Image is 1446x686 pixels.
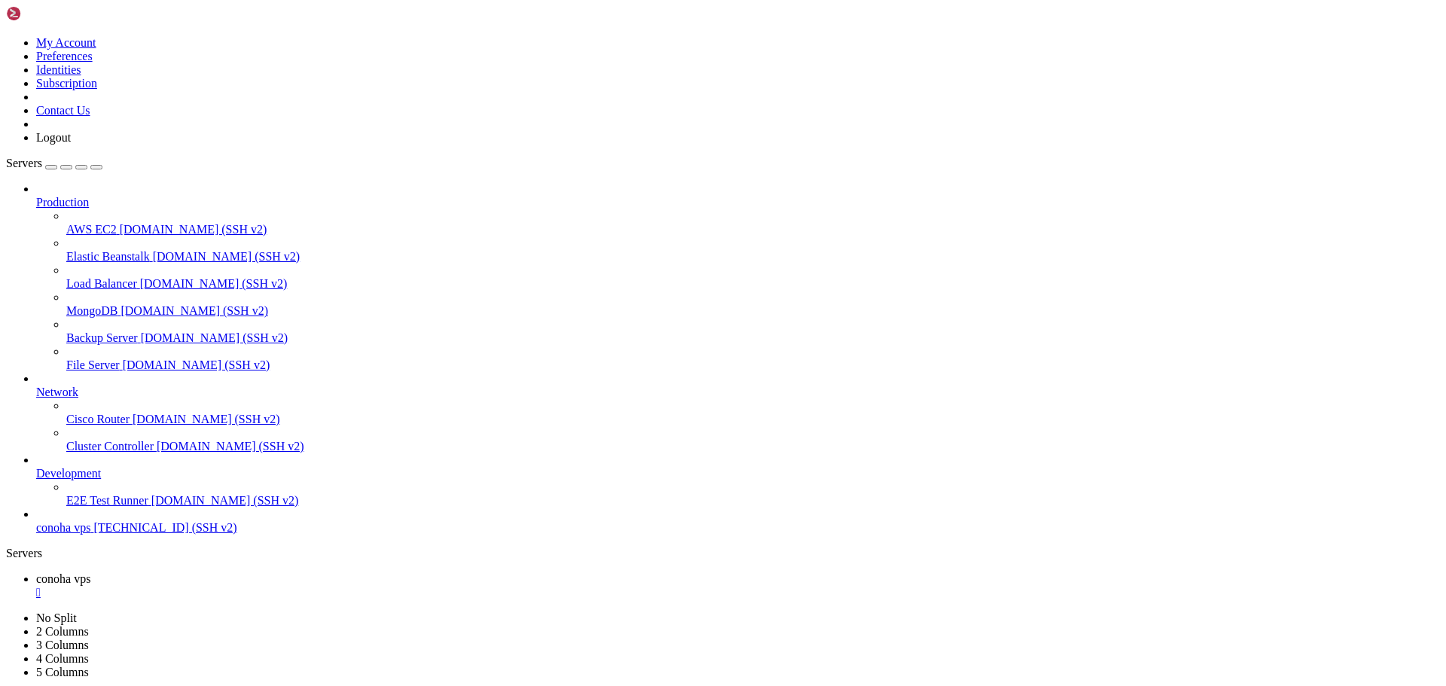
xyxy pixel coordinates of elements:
[66,426,1440,453] li: Cluster Controller [DOMAIN_NAME] (SSH v2)
[66,494,1440,508] a: E2E Test Runner [DOMAIN_NAME] (SSH v2)
[6,157,102,169] a: Servers
[66,480,1440,508] li: E2E Test Runner [DOMAIN_NAME] (SSH v2)
[36,467,101,480] span: Development
[36,508,1440,535] li: conoha vps [TECHNICAL_ID] (SSH v2)
[123,358,270,371] span: [DOMAIN_NAME] (SSH v2)
[36,639,89,651] a: 3 Columns
[36,386,78,398] span: Network
[66,318,1440,345] li: Backup Server [DOMAIN_NAME] (SSH v2)
[133,413,280,425] span: [DOMAIN_NAME] (SSH v2)
[66,358,1440,372] a: File Server [DOMAIN_NAME] (SSH v2)
[66,264,1440,291] li: Load Balancer [DOMAIN_NAME] (SSH v2)
[66,291,1440,318] li: MongoDB [DOMAIN_NAME] (SSH v2)
[36,196,89,209] span: Production
[66,223,1440,236] a: AWS EC2 [DOMAIN_NAME] (SSH v2)
[66,331,138,344] span: Backup Server
[36,572,1440,599] a: conoha vps
[36,131,71,144] a: Logout
[36,652,89,665] a: 4 Columns
[120,223,267,236] span: [DOMAIN_NAME] (SSH v2)
[36,611,77,624] a: No Split
[36,386,1440,399] a: Network
[36,586,1440,599] a: 
[36,625,89,638] a: 2 Columns
[36,467,1440,480] a: Development
[36,453,1440,508] li: Development
[66,399,1440,426] li: Cisco Router [DOMAIN_NAME] (SSH v2)
[36,63,81,76] a: Identities
[66,345,1440,372] li: File Server [DOMAIN_NAME] (SSH v2)
[36,77,97,90] a: Subscription
[36,104,90,117] a: Contact Us
[66,440,154,453] span: Cluster Controller
[66,304,117,317] span: MongoDB
[36,196,1440,209] a: Production
[153,250,300,263] span: [DOMAIN_NAME] (SSH v2)
[66,413,1440,426] a: Cisco Router [DOMAIN_NAME] (SSH v2)
[66,236,1440,264] li: Elastic Beanstalk [DOMAIN_NAME] (SSH v2)
[120,304,268,317] span: [DOMAIN_NAME] (SSH v2)
[36,521,1440,535] a: conoha vps [TECHNICAL_ID] (SSH v2)
[66,209,1440,236] li: AWS EC2 [DOMAIN_NAME] (SSH v2)
[66,250,150,263] span: Elastic Beanstalk
[36,182,1440,372] li: Production
[6,547,1440,560] div: Servers
[93,521,236,534] span: [TECHNICAL_ID] (SSH v2)
[66,494,148,507] span: E2E Test Runner
[36,521,90,534] span: conoha vps
[36,50,93,63] a: Preferences
[36,372,1440,453] li: Network
[141,331,288,344] span: [DOMAIN_NAME] (SSH v2)
[140,277,288,290] span: [DOMAIN_NAME] (SSH v2)
[66,331,1440,345] a: Backup Server [DOMAIN_NAME] (SSH v2)
[66,223,117,236] span: AWS EC2
[66,277,1440,291] a: Load Balancer [DOMAIN_NAME] (SSH v2)
[36,666,89,678] a: 5 Columns
[151,494,299,507] span: [DOMAIN_NAME] (SSH v2)
[66,413,130,425] span: Cisco Router
[6,6,93,21] img: Shellngn
[6,157,42,169] span: Servers
[66,304,1440,318] a: MongoDB [DOMAIN_NAME] (SSH v2)
[66,440,1440,453] a: Cluster Controller [DOMAIN_NAME] (SSH v2)
[66,250,1440,264] a: Elastic Beanstalk [DOMAIN_NAME] (SSH v2)
[36,36,96,49] a: My Account
[66,277,137,290] span: Load Balancer
[36,572,90,585] span: conoha vps
[66,358,120,371] span: File Server
[157,440,304,453] span: [DOMAIN_NAME] (SSH v2)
